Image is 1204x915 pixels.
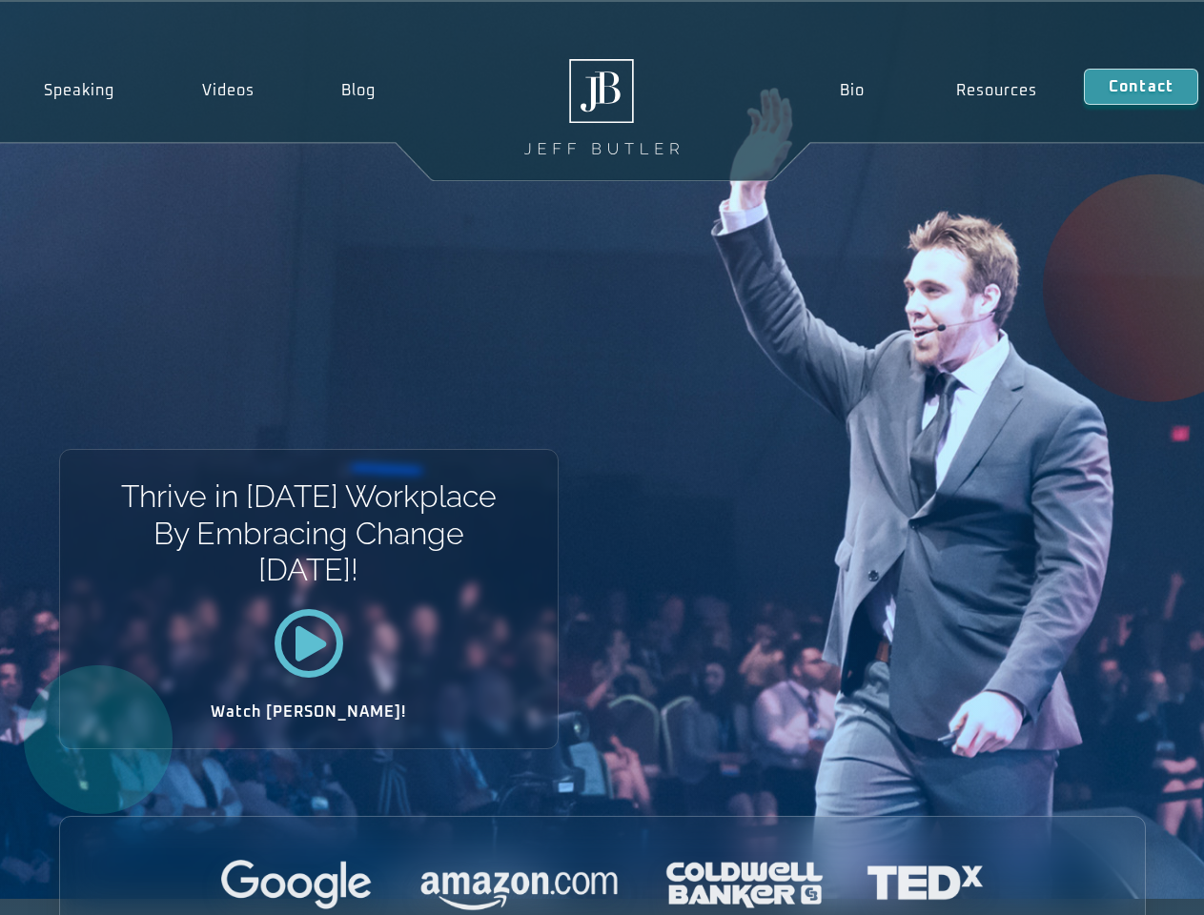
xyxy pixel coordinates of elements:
span: Contact [1109,79,1173,94]
a: Videos [158,69,298,112]
h2: Watch [PERSON_NAME]! [127,704,491,720]
a: Contact [1084,69,1198,105]
a: Bio [793,69,910,112]
nav: Menu [793,69,1083,112]
a: Blog [297,69,419,112]
h1: Thrive in [DATE] Workplace By Embracing Change [DATE]! [119,478,498,588]
a: Resources [910,69,1084,112]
